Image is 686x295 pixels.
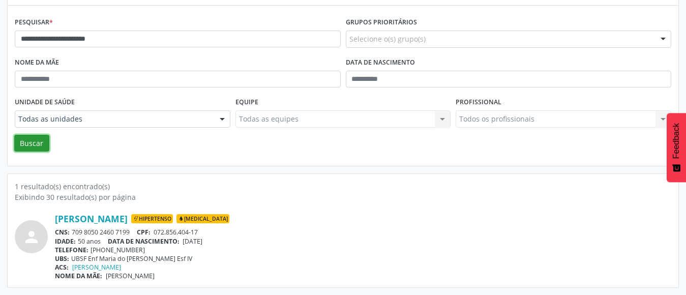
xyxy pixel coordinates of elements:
[137,228,151,237] span: CPF:
[72,263,121,272] a: [PERSON_NAME]
[55,246,88,254] span: TELEFONE:
[55,228,671,237] div: 709 8050 2460 7199
[346,15,417,31] label: Grupos prioritários
[667,113,686,182] button: Feedback - Mostrar pesquisa
[346,55,415,71] label: Data de nascimento
[456,95,501,110] label: Profissional
[14,135,49,152] button: Buscar
[55,237,671,246] div: 50 anos
[106,272,155,280] span: [PERSON_NAME]
[55,237,76,246] span: IDADE:
[349,34,426,44] span: Selecione o(s) grupo(s)
[55,213,128,224] a: [PERSON_NAME]
[15,181,671,192] div: 1 resultado(s) encontrado(s)
[55,272,102,280] span: NOME DA MÃE:
[55,254,671,263] div: UBSF Enf Maria do [PERSON_NAME] Esf IV
[18,114,210,124] span: Todas as unidades
[108,237,180,246] span: DATA DE NASCIMENTO:
[55,254,69,263] span: UBS:
[55,228,70,237] span: CNS:
[15,95,75,110] label: Unidade de saúde
[15,55,59,71] label: Nome da mãe
[15,15,53,31] label: Pesquisar
[55,246,671,254] div: [PHONE_NUMBER]
[131,214,173,223] span: Hipertenso
[154,228,198,237] span: 072.856.404-17
[15,192,671,202] div: Exibindo 30 resultado(s) por página
[672,123,681,159] span: Feedback
[22,228,41,246] i: person
[176,214,229,223] span: [MEDICAL_DATA]
[183,237,202,246] span: [DATE]
[55,263,69,272] span: ACS:
[235,95,258,110] label: Equipe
